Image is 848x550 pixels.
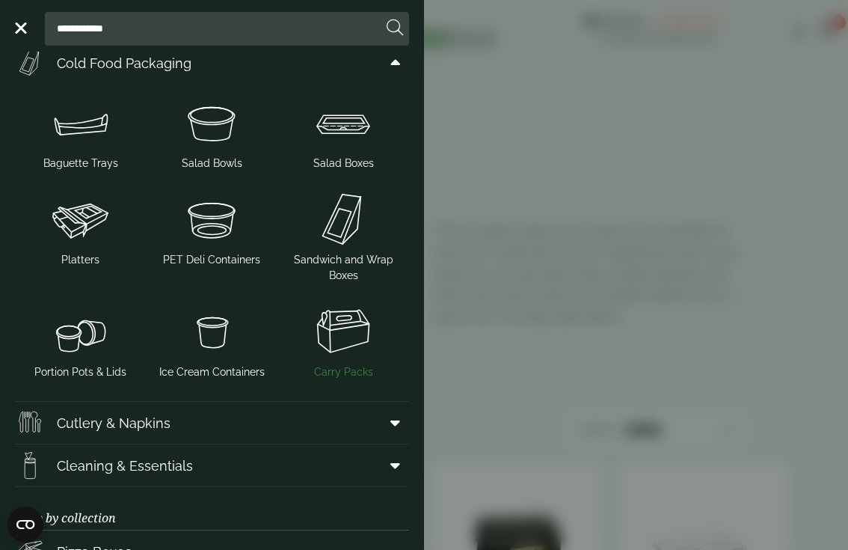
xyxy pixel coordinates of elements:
[21,189,141,249] img: Platter.svg
[153,93,272,153] img: SoupNsalad_bowls.svg
[313,156,374,171] span: Salad Boxes
[159,364,265,380] span: Ice Cream Containers
[283,302,403,361] img: Picnic_box.svg
[153,299,272,383] a: Ice Cream Containers
[57,456,193,476] span: Cleaning & Essentials
[283,189,403,249] img: Sandwich_box.svg
[21,93,141,153] img: Baguette_tray.svg
[283,252,403,284] span: Sandwich and Wrap Boxes
[57,53,191,73] span: Cold Food Packaging
[314,364,373,380] span: Carry Packs
[61,252,99,268] span: Platters
[283,93,403,153] img: Salad_box.svg
[15,408,45,438] img: Cutlery.svg
[15,450,45,480] img: open-wipe.svg
[34,364,126,380] span: Portion Pots & Lids
[182,156,242,171] span: Salad Bowls
[163,252,260,268] span: PET Deli Containers
[153,186,272,271] a: PET Deli Containers
[153,189,272,249] img: PetDeli_container.svg
[283,186,403,287] a: Sandwich and Wrap Boxes
[15,444,409,486] a: Cleaning & Essentials
[15,42,409,84] a: Cold Food Packaging
[283,299,403,383] a: Carry Packs
[21,302,141,361] img: PortionPots.svg
[43,156,118,171] span: Baguette Trays
[153,90,272,174] a: Salad Bowls
[7,507,43,543] button: Open CMP widget
[15,487,409,531] h3: Shop by collection
[15,402,409,444] a: Cutlery & Napkins
[153,302,272,361] img: SoupNoodle_container.svg
[21,299,141,383] a: Portion Pots & Lids
[21,186,141,271] a: Platters
[15,48,45,78] img: Sandwich_box.svg
[57,413,170,433] span: Cutlery & Napkins
[283,90,403,174] a: Salad Boxes
[21,90,141,174] a: Baguette Trays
